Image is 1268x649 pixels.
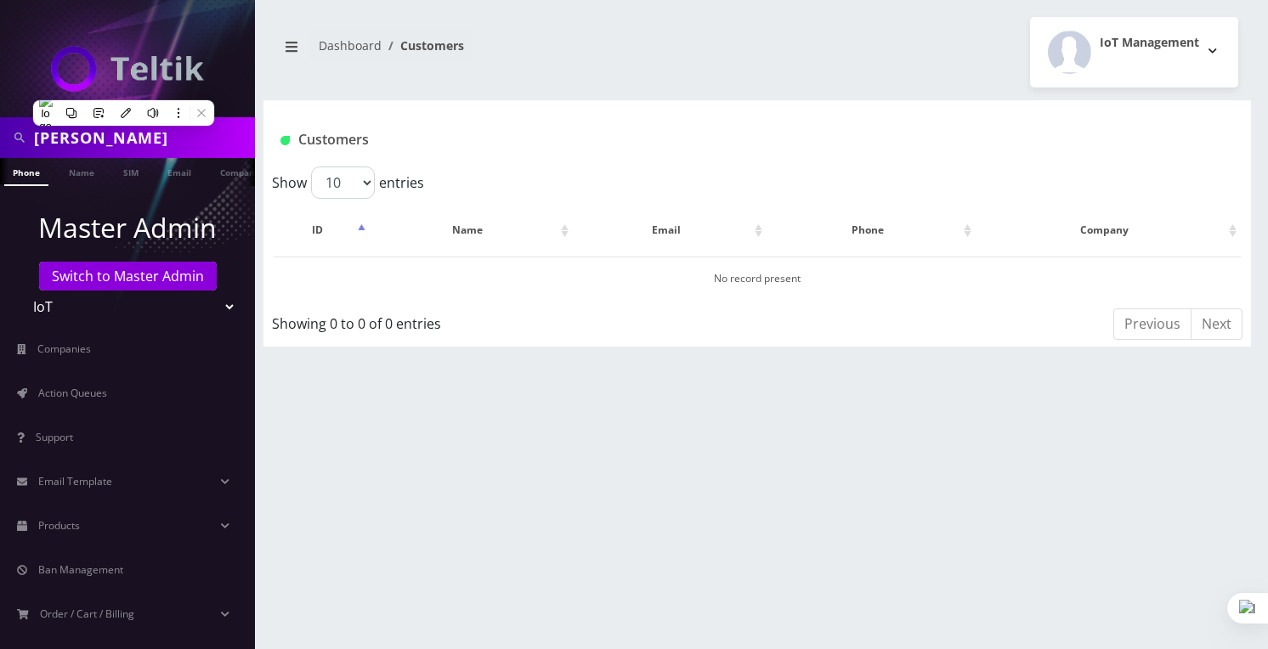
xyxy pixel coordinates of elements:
a: Next [1191,308,1243,340]
a: Previous [1113,308,1192,340]
button: IoT Management [1030,17,1238,87]
span: Support [36,430,73,444]
a: SIM [115,158,147,184]
img: IoT [51,46,204,92]
th: Email: activate to sort column ascending [575,206,767,255]
span: Email Template [38,474,112,488]
span: Companies [37,341,91,356]
th: Company: activate to sort column ascending [977,206,1241,255]
a: Name [60,158,103,184]
a: Phone [4,158,48,186]
nav: breadcrumb [276,28,744,76]
th: ID: activate to sort column descending [274,206,370,255]
span: Order / Cart / Billing [40,607,134,621]
span: Action Queues [38,386,107,400]
span: Products [38,518,80,533]
td: No record present [274,257,1241,300]
span: Ban Management [38,562,123,577]
a: Email [159,158,200,184]
th: Phone: activate to sort column ascending [768,206,976,255]
a: Switch to Master Admin [39,262,217,291]
h1: Customers [280,132,1071,148]
label: Show entries [272,166,424,199]
div: Showing 0 to 0 of 0 entries [272,307,664,334]
th: Name: activate to sort column ascending [371,206,573,255]
li: Customers [382,37,464,54]
a: Dashboard [319,37,382,54]
a: Company [212,158,269,184]
input: Search in Company [34,121,251,154]
h2: IoT Management [1100,36,1199,50]
select: Showentries [311,166,375,199]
